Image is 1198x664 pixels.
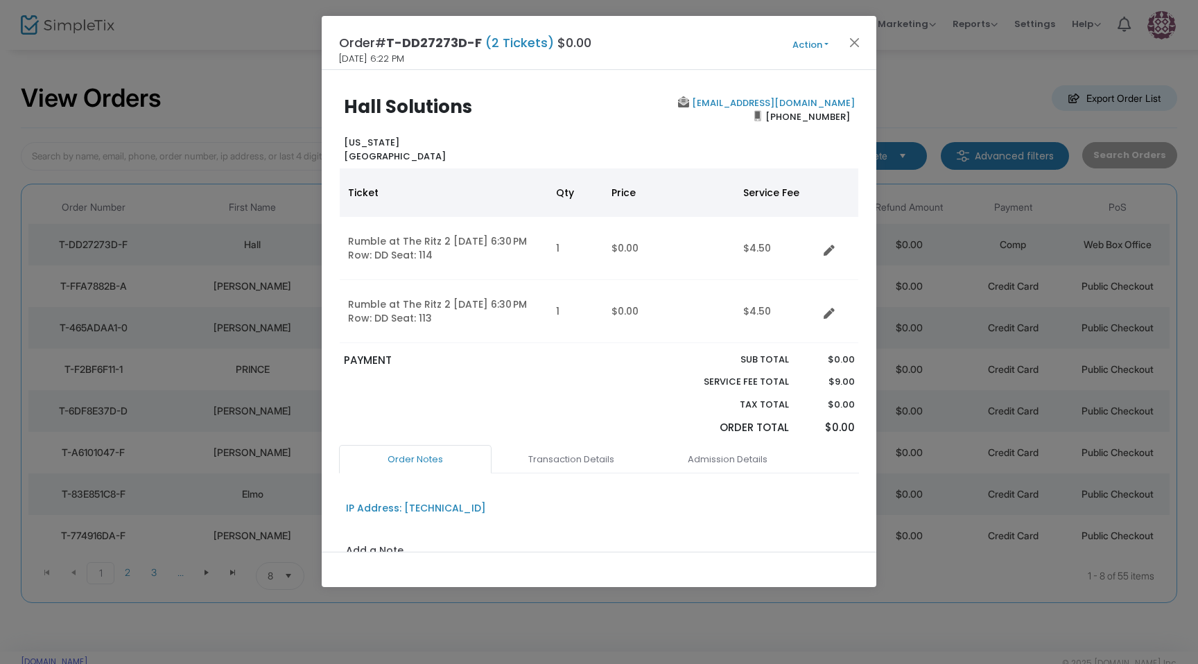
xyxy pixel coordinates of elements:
td: Rumble at The Ritz 2 [DATE] 6:30 PM Row: DD Seat: 114 [340,217,548,280]
span: [PHONE_NUMBER] [761,105,855,128]
td: $4.50 [735,280,818,343]
p: $0.00 [802,420,854,436]
p: Sub total [671,353,789,367]
span: (2 Tickets) [482,34,557,51]
th: Price [603,168,735,217]
label: Add a Note [346,543,403,561]
a: [EMAIL_ADDRESS][DOMAIN_NAME] [689,96,855,110]
td: $4.50 [735,217,818,280]
a: Order Notes [339,445,492,474]
th: Service Fee [735,168,818,217]
p: Tax Total [671,398,789,412]
div: Data table [340,168,858,343]
h4: Order# $0.00 [339,33,591,52]
td: 1 [548,280,603,343]
td: $0.00 [603,217,735,280]
p: Service Fee Total [671,375,789,389]
a: Transaction Details [495,445,648,474]
td: 1 [548,217,603,280]
th: Qty [548,168,603,217]
td: Rumble at The Ritz 2 [DATE] 6:30 PM Row: DD Seat: 113 [340,280,548,343]
a: Admission Details [651,445,804,474]
b: Hall Solutions [344,94,472,119]
p: $9.00 [802,375,854,389]
div: IP Address: [TECHNICAL_ID] [346,501,486,516]
p: $0.00 [802,398,854,412]
p: $0.00 [802,353,854,367]
b: [US_STATE] [GEOGRAPHIC_DATA] [344,136,446,163]
button: Close [846,33,864,51]
th: Ticket [340,168,548,217]
p: PAYMENT [344,353,593,369]
span: [DATE] 6:22 PM [339,52,404,66]
span: T-DD27273D-F [386,34,482,51]
button: Action [769,37,852,53]
td: $0.00 [603,280,735,343]
p: Order Total [671,420,789,436]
